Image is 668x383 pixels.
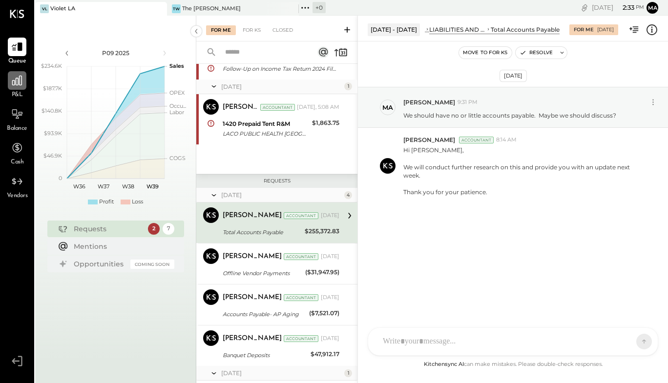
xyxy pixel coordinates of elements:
div: For Me [206,25,236,35]
div: [DATE] [221,369,342,377]
div: Total Accounts Payable [491,25,560,34]
div: Violet LA [50,5,75,13]
div: Requests [74,224,143,234]
div: Ma [382,103,393,112]
text: COGS [169,155,186,161]
div: [DATE] [321,335,339,343]
text: $187.7K [43,85,62,92]
div: Closed [268,25,298,35]
button: Resolve [516,47,557,59]
a: Queue [0,38,34,66]
text: Labor [169,109,184,116]
span: 8:14 AM [496,136,517,144]
div: Offline Vendor Payments [223,268,302,278]
span: P&L [12,91,23,100]
div: Accountant [284,335,318,342]
a: Cash [0,139,34,167]
div: Accountant [459,137,494,143]
div: 1 [344,369,352,377]
div: [DATE] [221,191,342,199]
div: [DATE] - [DATE] [368,23,420,36]
div: $255,372.83 [305,226,339,236]
div: [DATE] [321,212,339,220]
text: W39 [146,183,158,190]
div: 1 [344,82,352,90]
div: P09 2025 [74,49,157,57]
div: Accountant [284,253,318,260]
div: [DATE] [592,3,644,12]
div: [PERSON_NAME] [223,293,282,302]
text: Sales [169,62,184,69]
div: Profit [99,198,114,206]
a: P&L [0,71,34,100]
div: Accountant [284,294,318,301]
span: [PERSON_NAME] [403,98,455,106]
div: Accountant [260,104,295,111]
div: Requests [201,178,353,184]
div: Accounts Payable- AP Aging [223,309,306,319]
div: [DATE] [321,294,339,302]
text: $46.9K [43,152,62,159]
text: 0 [59,175,62,181]
text: OPEX [169,89,185,96]
div: [DATE] [597,26,614,33]
div: VL [40,4,49,13]
span: Vendors [7,192,28,201]
div: Loss [132,198,143,206]
div: Follow-Up on Income Tax Return 2024 Filing and Required Documents [223,64,336,74]
text: $234.6K [41,62,62,69]
span: 9:31 PM [458,99,478,106]
div: LACO PUBLIC HEALTH [GEOGRAPHIC_DATA] [GEOGRAPHIC_DATA] [223,129,309,139]
span: 2 : 33 [615,3,634,12]
div: + 0 [313,2,326,13]
span: pm [636,4,644,11]
div: 2 [148,223,160,235]
div: [DATE], 5:08 AM [297,103,339,111]
div: For Me [574,26,594,33]
div: TW [172,4,181,13]
div: The [PERSON_NAME] [182,5,241,13]
div: Accountant [284,212,318,219]
button: Ma [647,2,658,14]
p: Hi [PERSON_NAME], We will conduct further research on this and provide you with an update next we... [403,146,647,196]
span: [PERSON_NAME] [403,136,455,144]
div: $47,912.17 [311,349,339,359]
div: [DATE] [321,253,339,261]
div: 4 [344,191,352,199]
div: Banquet Deposits [223,350,308,360]
div: [PERSON_NAME] [223,334,282,343]
text: $140.8K [42,107,62,114]
div: $1,863.75 [312,118,339,128]
div: ($31,947.95) [305,267,339,277]
a: Vendors [0,172,34,201]
div: 7 [163,223,174,235]
span: Balance [7,124,27,133]
p: We should have no or little accounts payable. Maybe we should discuss? [403,111,616,120]
text: W37 [98,183,109,190]
div: Total Accounts Payable [223,227,302,237]
div: Mentions [74,242,169,251]
text: W38 [122,183,134,190]
div: Opportunities [74,259,125,269]
div: ($7,521.07) [309,308,339,318]
div: For KS [238,25,266,35]
div: 1420 Prepaid Tent R&M [223,119,309,129]
div: [PERSON_NAME] [223,102,258,112]
text: W36 [73,183,85,190]
button: Move to for ks [459,47,512,59]
div: [DATE] [500,70,527,82]
span: Queue [8,57,26,66]
span: Cash [11,158,23,167]
div: [DATE] [221,82,342,91]
div: copy link [580,2,589,13]
text: Occu... [169,102,186,109]
div: Coming Soon [130,260,174,269]
div: [PERSON_NAME] [223,252,282,262]
div: LIABILITIES AND EQUITY [429,25,486,34]
a: Balance [0,105,34,133]
div: [PERSON_NAME] [223,211,282,221]
text: $93.9K [44,130,62,137]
